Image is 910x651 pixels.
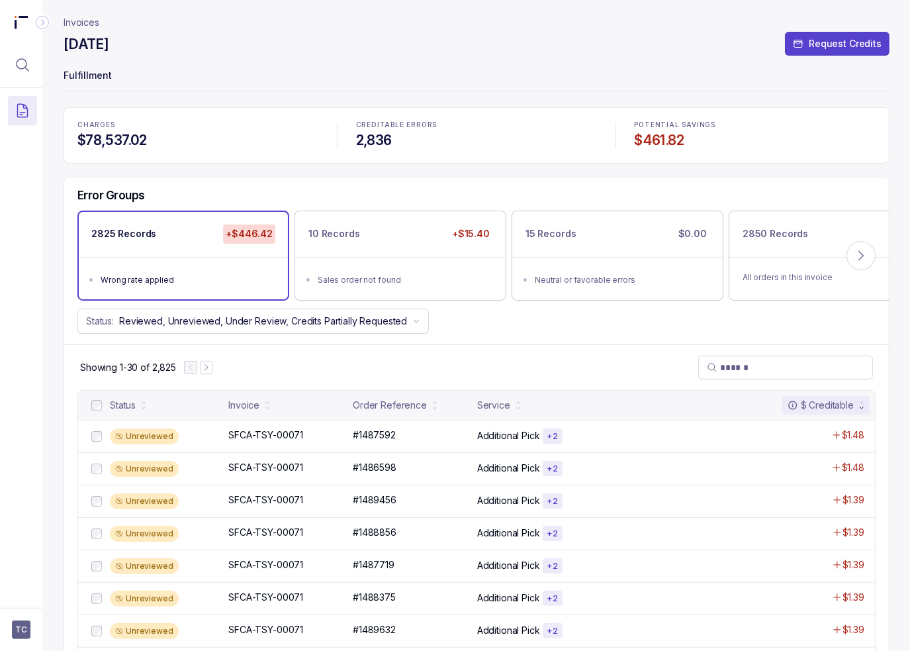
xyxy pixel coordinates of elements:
[635,131,876,150] h4: $461.82
[842,493,864,507] p: $1.39
[477,591,540,605] p: Additional Pick
[64,16,99,29] nav: breadcrumb
[547,528,559,539] p: + 2
[228,623,303,636] p: SFCA-TSY-00071
[353,493,396,507] p: #1489456
[547,431,559,442] p: + 2
[477,429,540,442] p: Additional Pick
[785,32,889,56] button: Request Credits
[12,621,30,639] button: User initials
[91,626,102,636] input: checkbox-checkbox
[356,131,597,150] h4: 2,836
[353,558,394,572] p: #1487719
[449,225,492,243] p: +$15.40
[110,399,136,412] div: Status
[110,623,179,639] div: Unreviewed
[842,591,864,604] p: $1.39
[91,227,156,240] p: 2825 Records
[228,591,303,604] p: SFCA-TSY-00071
[477,399,510,412] div: Service
[34,15,50,30] div: Collapse Icon
[353,461,396,474] p: #1486598
[676,225,709,243] p: $0.00
[228,428,303,442] p: SFCA-TSY-00071
[77,121,318,129] p: CHARGES
[842,623,864,636] p: $1.39
[77,188,145,203] h5: Error Groups
[77,309,429,334] button: Status:Reviewed, Unreviewed, Under Review, Credits Partially Requested
[547,593,559,604] p: + 2
[200,361,213,374] button: Next Page
[86,315,114,328] p: Status:
[477,526,540,540] p: Additional Pick
[110,428,179,444] div: Unreviewed
[110,461,179,477] div: Unreviewed
[842,558,864,572] p: $1.39
[788,399,854,412] div: $ Creditable
[64,16,99,29] a: Invoices
[809,37,882,50] p: Request Credits
[119,315,407,328] p: Reviewed, Unreviewed, Under Review, Credits Partially Requested
[101,274,274,287] div: Wrong rate applied
[91,593,102,604] input: checkbox-checkbox
[91,528,102,539] input: checkbox-checkbox
[91,400,102,411] input: checkbox-checkbox
[91,496,102,507] input: checkbox-checkbox
[635,121,876,129] p: POTENTIAL SAVINGS
[547,464,559,474] p: + 2
[91,464,102,474] input: checkbox-checkbox
[64,35,109,54] h4: [DATE]
[842,526,864,539] p: $1.39
[110,558,179,574] div: Unreviewed
[228,493,303,507] p: SFCA-TSY-00071
[356,121,597,129] p: CREDITABLE ERRORS
[547,626,559,636] p: + 2
[8,96,37,125] button: Menu Icon Button DocumentTextIcon
[110,591,179,607] div: Unreviewed
[91,561,102,572] input: checkbox-checkbox
[353,399,427,412] div: Order Reference
[80,361,176,374] p: Showing 1-30 of 2,825
[547,496,559,507] p: + 2
[743,227,808,240] p: 2850 Records
[308,227,360,240] p: 10 Records
[477,624,540,637] p: Additional Pick
[535,274,708,287] div: Neutral or favorable errors
[353,623,396,636] p: #1489632
[842,428,864,442] p: $1.48
[228,558,303,572] p: SFCA-TSY-00071
[77,131,318,150] h4: $78,537.02
[228,461,303,474] p: SFCA-TSY-00071
[80,361,176,374] div: Remaining page entries
[547,561,559,572] p: + 2
[223,225,275,243] p: +$446.42
[353,526,396,539] p: #1488856
[91,431,102,442] input: checkbox-checkbox
[477,559,540,572] p: Additional Pick
[353,428,396,442] p: #1487592
[477,494,540,507] p: Additional Pick
[842,461,864,474] p: $1.48
[525,227,576,240] p: 15 Records
[353,591,396,604] p: #1488375
[110,526,179,542] div: Unreviewed
[110,493,179,509] div: Unreviewed
[64,64,889,90] p: Fulfillment
[8,50,37,79] button: Menu Icon Button MagnifyingGlassIcon
[228,526,303,539] p: SFCA-TSY-00071
[318,274,491,287] div: Sales order not found
[477,462,540,475] p: Additional Pick
[228,399,259,412] div: Invoice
